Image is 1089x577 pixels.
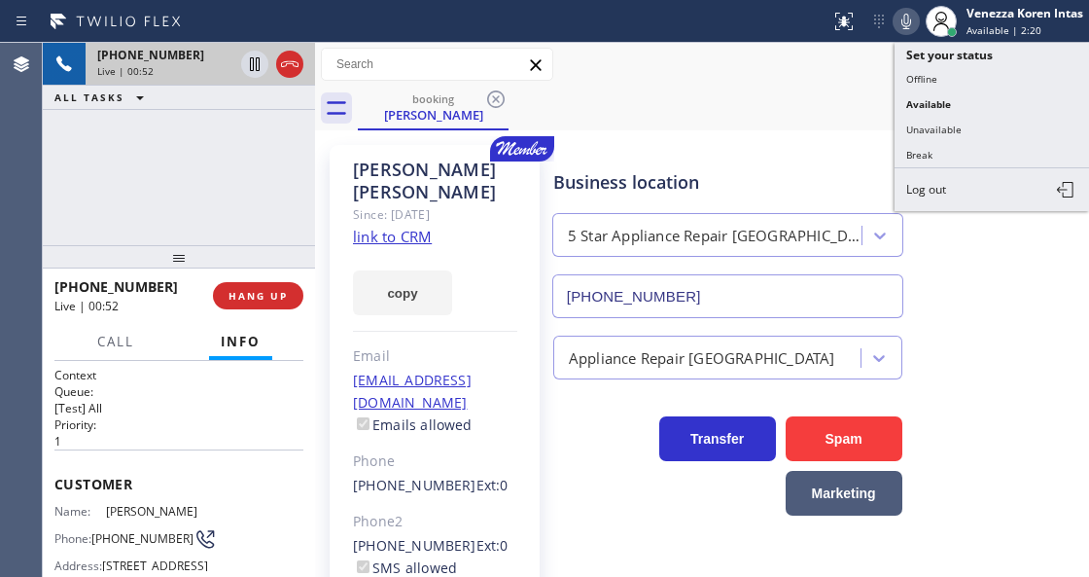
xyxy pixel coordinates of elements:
a: [PHONE_NUMBER] [353,476,476,494]
span: Phone: [54,531,91,546]
p: [Test] All [54,400,303,416]
div: Business location [553,169,902,196]
div: Phone [353,451,517,473]
span: Customer [54,475,303,493]
button: Hang up [276,51,303,78]
span: Name: [54,504,106,519]
span: [STREET_ADDRESS] [102,559,208,573]
span: [PERSON_NAME] [106,504,203,519]
span: [PHONE_NUMBER] [97,47,204,63]
div: Venezza Koren Intas [966,5,1083,21]
span: HANG UP [228,289,288,303]
p: 1 [54,433,303,450]
div: [PERSON_NAME] [360,106,507,124]
button: Transfer [659,416,776,461]
span: [PHONE_NUMBER] [91,531,193,546]
button: Call [86,323,146,361]
button: ALL TASKS [43,86,163,109]
button: Info [209,323,272,361]
div: 5 Star Appliance Repair [GEOGRAPHIC_DATA] [568,225,863,247]
span: ALL TASKS [54,90,124,104]
div: Email [353,345,517,368]
a: [EMAIL_ADDRESS][DOMAIN_NAME] [353,371,472,412]
span: Ext: 0 [476,536,509,555]
button: Hold Customer [241,51,268,78]
div: [PERSON_NAME] [PERSON_NAME] [353,159,517,203]
h2: Queue: [54,383,303,400]
input: Search [322,49,552,80]
label: Emails allowed [353,415,473,434]
span: Address: [54,559,102,573]
span: Available | 2:20 [966,23,1041,37]
span: [PHONE_NUMBER] [54,277,178,296]
div: Linda Matias [360,87,507,128]
button: HANG UP [213,282,303,309]
div: booking [360,91,507,106]
a: link to CRM [353,227,432,246]
button: Marketing [786,471,902,516]
button: Spam [786,416,902,461]
a: [PHONE_NUMBER] [353,536,476,555]
input: Phone Number [552,274,903,318]
button: copy [353,270,452,315]
div: Appliance Repair [GEOGRAPHIC_DATA] [569,346,835,369]
span: Live | 00:52 [97,64,154,78]
span: Info [221,333,261,350]
h1: Context [54,367,303,383]
h2: Priority: [54,416,303,433]
div: Since: [DATE] [353,203,517,226]
span: Ext: 0 [476,476,509,494]
label: SMS allowed [353,559,457,577]
input: Emails allowed [357,417,369,430]
input: SMS allowed [357,560,369,573]
div: Phone2 [353,511,517,533]
button: Mute [893,8,920,35]
span: Live | 00:52 [54,298,119,314]
span: Call [97,333,134,350]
